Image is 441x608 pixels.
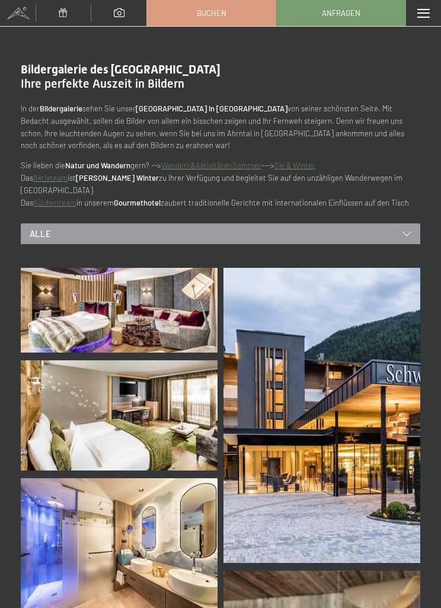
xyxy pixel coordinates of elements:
span: Anfragen [322,8,360,18]
span: Buchen [197,8,226,18]
a: Aktivteam [33,173,68,183]
img: Bildergalerie [223,268,420,563]
a: Ski & Winter [274,161,315,170]
span: Bildergalerie des [GEOGRAPHIC_DATA] [21,62,220,76]
img: Bildergalerie [21,268,218,352]
a: Wandern&AktivitätenSommer [161,161,261,170]
a: Anfragen [277,1,405,25]
p: In der sehen Sie unser von seiner schönsten Seite. Mit Bedacht ausgewählt, sollen die Bilder von ... [21,103,420,152]
a: Küchenteam [33,198,76,207]
a: Buchen [147,1,276,25]
strong: Bildergalerie [40,104,82,113]
span: Alle [30,228,51,240]
strong: [GEOGRAPHIC_DATA] in [GEOGRAPHIC_DATA] [136,104,287,113]
img: Bildergalerie [21,360,218,471]
span: Ihre perfekte Auszeit in Bildern [21,76,184,91]
p: Sie lieben die gern? --> ---> Das ist zu Ihrer Verfügung und begleitet Sie auf den unzähligen Wan... [21,159,420,209]
strong: Gourmethotel [114,198,161,207]
strong: Natur und Wandern [65,161,130,170]
strong: [PERSON_NAME] Winter [76,173,159,183]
